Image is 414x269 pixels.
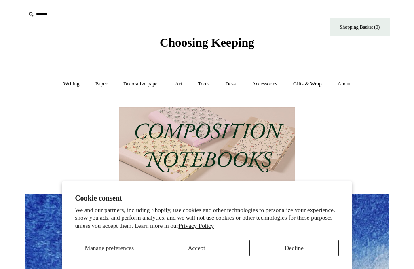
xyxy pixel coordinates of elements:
h2: Cookie consent [75,194,339,203]
button: Accept [152,240,241,256]
a: Paper [88,73,115,95]
p: We and our partners, including Shopify, use cookies and other technologies to personalize your ex... [75,206,339,230]
img: 202302 Composition ledgers.jpg__PID:69722ee6-fa44-49dd-a067-31375e5d54ec [119,107,295,182]
a: About [330,73,358,95]
a: Decorative paper [116,73,167,95]
a: Writing [56,73,87,95]
a: Privacy Policy [178,222,214,229]
button: Manage preferences [75,240,144,256]
span: Manage preferences [85,245,134,251]
span: Choosing Keeping [160,36,254,49]
a: Art [168,73,189,95]
a: Choosing Keeping [160,42,254,48]
button: Decline [249,240,339,256]
a: Tools [191,73,217,95]
a: Shopping Basket (0) [330,18,390,36]
a: Gifts & Wrap [286,73,329,95]
a: Accessories [245,73,285,95]
a: Desk [218,73,244,95]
